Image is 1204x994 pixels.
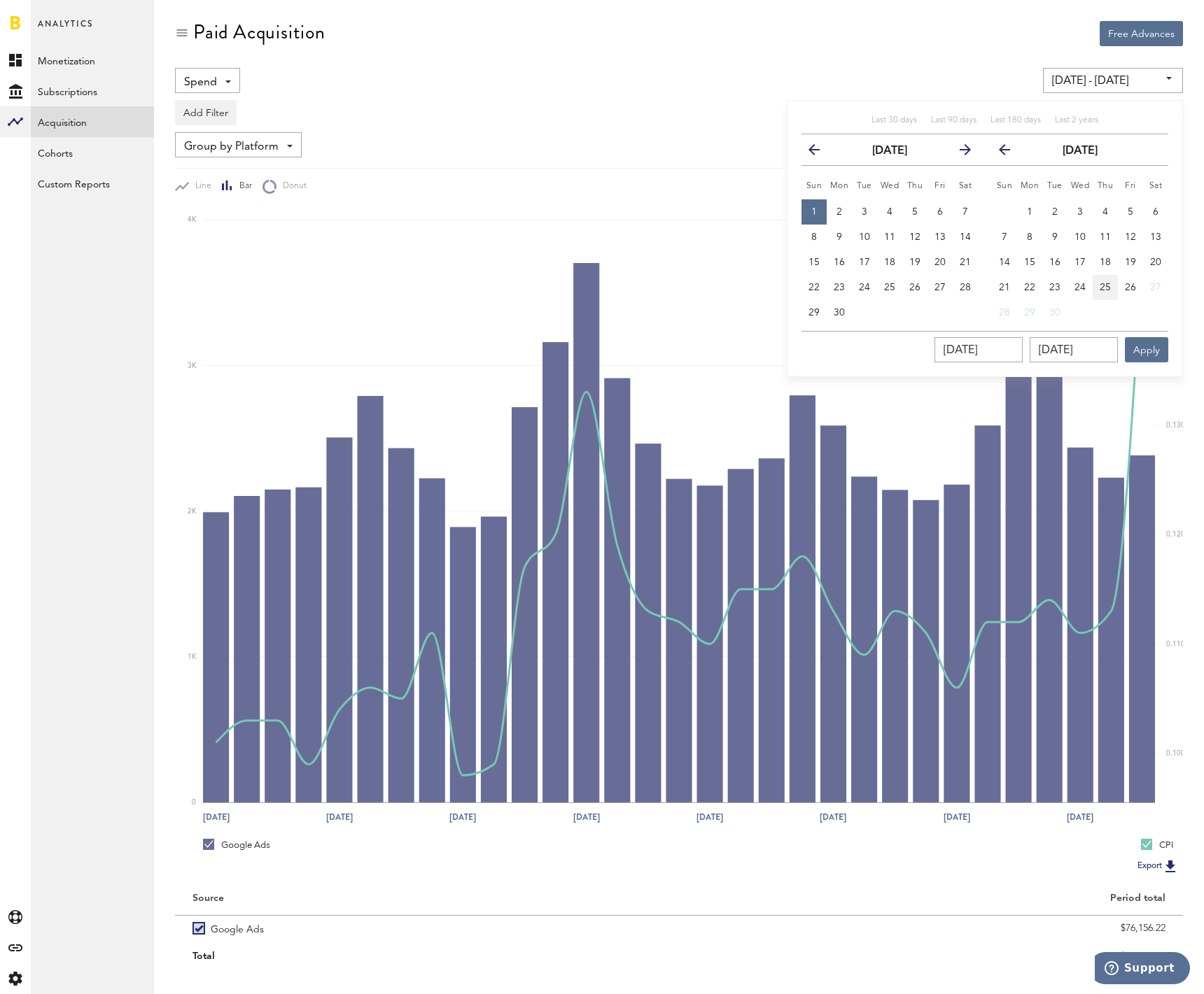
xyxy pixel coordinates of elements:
[1118,225,1143,250] button: 12
[927,275,953,300] button: 27
[1027,232,1032,242] span: 8
[927,199,953,225] button: 6
[31,168,154,199] a: Custom Reports
[31,106,154,137] a: Acquisition
[1017,300,1042,325] button: 29
[872,145,907,157] strong: [DATE]
[1125,337,1168,362] button: Apply
[696,946,1165,967] div: $76,156.22
[696,918,1165,939] div: $76,156.22
[184,71,217,94] span: Spend
[801,225,827,250] button: 8
[1143,225,1168,250] button: 13
[1067,250,1093,275] button: 17
[934,337,1023,362] input: __/__/____
[884,232,895,242] span: 11
[953,199,978,225] button: 7
[1074,283,1086,292] span: 24
[1067,225,1093,250] button: 10
[1133,857,1183,875] button: Export
[836,232,842,242] span: 9
[31,137,154,168] a: Cohorts
[992,250,1017,275] button: 14
[834,257,845,267] span: 16
[1143,275,1168,300] button: 27
[1052,207,1058,217] span: 2
[1024,257,1035,267] span: 15
[852,275,877,300] button: 24
[937,207,943,217] span: 6
[326,811,353,823] text: [DATE]
[999,257,1010,267] span: 14
[808,283,820,292] span: 22
[1052,232,1058,242] span: 9
[830,182,849,190] small: Monday
[808,257,820,267] span: 15
[801,300,827,325] button: 29
[1030,337,1118,362] input: __/__/____
[1100,21,1183,46] button: Free Advances
[192,799,196,806] text: 0
[233,180,252,192] span: Bar
[1143,199,1168,225] button: 6
[992,225,1017,250] button: 7
[1125,182,1136,190] small: Friday
[999,308,1010,318] span: 28
[276,180,307,192] span: Donut
[1149,182,1163,190] small: Saturday
[449,811,476,823] text: [DATE]
[1049,257,1060,267] span: 16
[1143,250,1168,275] button: 20
[960,283,971,292] span: 28
[992,275,1017,300] button: 21
[834,308,845,318] span: 30
[1100,232,1111,242] span: 11
[881,182,899,190] small: Wednesday
[1017,250,1042,275] button: 15
[1125,232,1136,242] span: 12
[175,100,237,125] button: Add Filter
[877,225,902,250] button: 11
[827,199,852,225] button: 2
[1047,182,1063,190] small: Tuesday
[1098,182,1114,190] small: Thursday
[1027,207,1032,217] span: 1
[859,257,870,267] span: 17
[1093,250,1118,275] button: 18
[1100,283,1111,292] span: 25
[836,207,842,217] span: 2
[31,76,154,106] a: Subscriptions
[1162,858,1179,874] img: Export
[193,21,325,43] div: Paid Acquisition
[1021,182,1039,190] small: Monday
[1067,275,1093,300] button: 24
[1153,207,1158,217] span: 6
[953,250,978,275] button: 21
[902,250,927,275] button: 19
[1042,225,1067,250] button: 9
[1128,207,1133,217] span: 5
[1049,283,1060,292] span: 23
[877,250,902,275] button: 18
[1074,257,1086,267] span: 17
[927,225,953,250] button: 13
[1049,308,1060,318] span: 30
[184,135,279,159] span: Group by Platform
[203,811,230,823] text: [DATE]
[1042,300,1067,325] button: 30
[1042,275,1067,300] button: 23
[877,199,902,225] button: 4
[931,116,976,125] span: Last 90 days
[862,207,867,217] span: 3
[811,232,817,242] span: 8
[211,916,264,940] span: Google Ads
[934,283,946,292] span: 27
[1166,750,1185,757] text: 0.100
[188,653,197,660] text: 1K
[852,199,877,225] button: 3
[877,275,902,300] button: 25
[1166,422,1185,429] text: 0.130
[827,300,852,325] button: 30
[884,283,895,292] span: 25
